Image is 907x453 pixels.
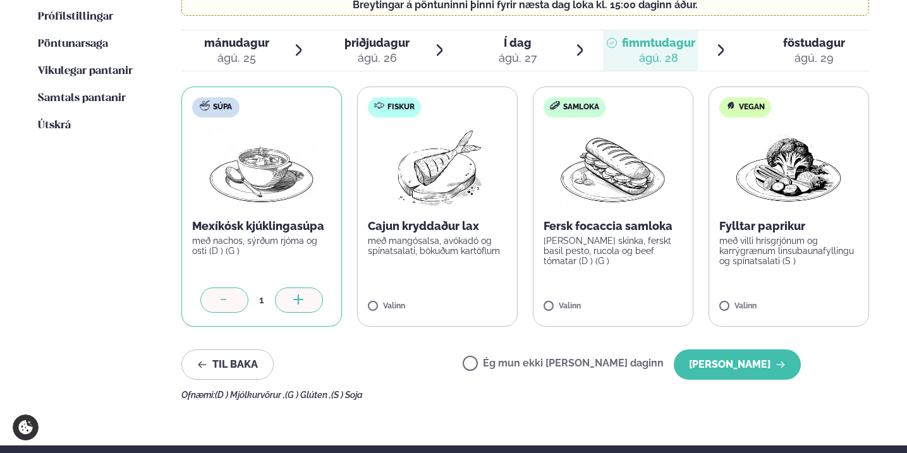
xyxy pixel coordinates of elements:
img: soup.svg [200,100,210,111]
p: með mangósalsa, avókadó og spínatsalati, bökuðum kartöflum [368,236,507,256]
div: ágú. 27 [499,51,537,66]
span: Pöntunarsaga [38,39,108,49]
span: Samloka [563,102,599,112]
p: Fylltar paprikur [719,219,858,234]
a: Vikulegar pantanir [38,64,133,79]
div: Ofnæmi: [181,390,870,400]
span: fimmtudagur [622,36,695,49]
div: ágú. 29 [783,51,845,66]
img: Fish.png [381,128,493,208]
img: fish.svg [374,100,384,111]
span: þriðjudagur [344,36,410,49]
button: Til baka [181,349,274,380]
a: Prófílstillingar [38,9,113,25]
span: (G ) Glúten , [285,390,331,400]
button: [PERSON_NAME] [674,349,801,380]
span: (S ) Soja [331,390,363,400]
span: Fiskur [387,102,415,112]
span: Súpa [213,102,232,112]
img: Vegan.png [733,128,844,208]
p: [PERSON_NAME] skinka, ferskt basil pesto, rucola og beef tómatar (D ) (G ) [544,236,683,266]
span: (D ) Mjólkurvörur , [215,390,285,400]
a: Útskrá [38,118,71,133]
div: 1 [248,293,275,307]
div: ágú. 25 [204,51,269,66]
p: Mexíkósk kjúklingasúpa [192,219,331,234]
img: Vegan.svg [726,100,736,111]
span: föstudagur [783,36,845,49]
p: með villi hrísgrjónum og karrýgrænum linsubaunafyllingu og spínatsalati (S ) [719,236,858,266]
div: ágú. 28 [622,51,695,66]
span: Vegan [739,102,765,112]
span: mánudagur [204,36,269,49]
p: Cajun kryddaður lax [368,219,507,234]
img: Panini.png [557,128,669,208]
span: Útskrá [38,120,71,131]
span: Prófílstillingar [38,11,113,22]
a: Cookie settings [13,414,39,440]
p: Fersk focaccia samloka [544,219,683,234]
div: ágú. 26 [344,51,410,66]
a: Pöntunarsaga [38,37,108,52]
a: Samtals pantanir [38,91,126,106]
span: Vikulegar pantanir [38,66,133,76]
img: sandwich-new-16px.svg [550,101,560,110]
span: Samtals pantanir [38,93,126,104]
img: Soup.png [206,128,317,208]
p: með nachos, sýrðum rjóma og osti (D ) (G ) [192,236,331,256]
span: Í dag [499,35,537,51]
